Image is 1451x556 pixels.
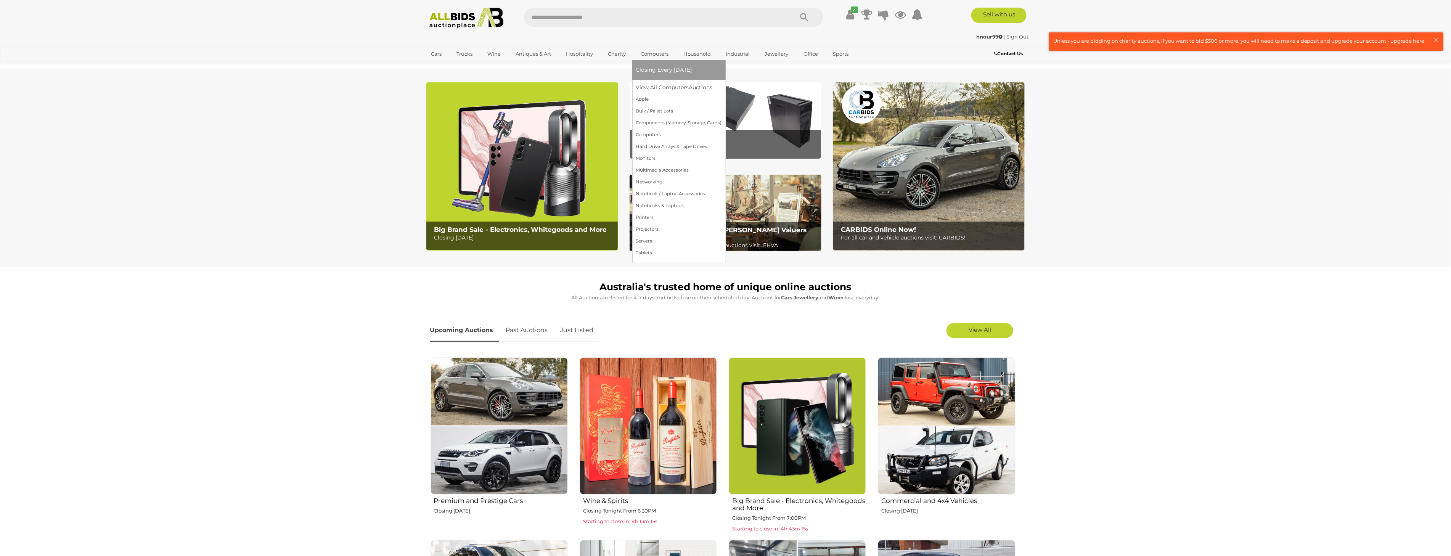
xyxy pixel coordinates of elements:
a: Hospitality [561,48,598,60]
p: All Auctions are listed for 4-7 days and bids close on their scheduled day. Auctions for , and cl... [430,293,1021,302]
a: Upcoming Auctions [430,319,499,342]
img: Big Brand Sale - Electronics, Whitegoods and More [426,82,618,251]
a: Sell with us [971,8,1027,23]
p: For all antiques and collectables auctions visit: EHVA [638,241,817,250]
p: Closing [DATE] [881,506,1015,515]
h2: Wine & Spirits [583,495,717,505]
strong: Wine [829,294,842,300]
a: Sports [828,48,853,60]
img: Allbids.com.au [425,8,508,29]
h2: Commercial and 4x4 Vehicles [881,495,1015,505]
img: EHVA | Evans Hastings Valuers and Auctioneers [630,175,821,252]
img: Computers & IT Auction [630,82,821,159]
img: Wine & Spirits [580,357,717,495]
a: Household [679,48,716,60]
strong: Jewellery [794,294,819,300]
b: Big Brand Sale - Electronics, Whitegoods and More [434,226,607,233]
a: Office [799,48,823,60]
strong: hnour99 [977,34,1003,40]
b: Contact Us [994,51,1023,56]
a: Big Brand Sale - Electronics, Whitegoods and More Closing Tonight From 7:00PM Starting to close i... [728,357,866,534]
a: Computers & IT Auction Computers & IT Auction Closing [DATE] [630,82,821,159]
h1: Australia's trusted home of unique online auctions [430,282,1021,292]
h2: Big Brand Sale - Electronics, Whitegoods and More [732,495,866,511]
a: Premium and Prestige Cars Closing [DATE] [430,357,568,534]
a: Jewellery [760,48,794,60]
img: Premium and Prestige Cars [431,357,568,495]
a: Just Listed [555,319,599,342]
a: EHVA | Evans Hastings Valuers and Auctioneers EHVA | [PERSON_NAME] [PERSON_NAME] Valuers and Auct... [630,175,821,252]
strong: Cars [781,294,793,300]
img: Big Brand Sale - Electronics, Whitegoods and More [729,357,866,495]
p: Closing Tonight From 6:30PM [583,506,717,515]
a: Sign Out [1007,34,1029,40]
h2: Premium and Prestige Cars [434,495,568,505]
a: View All [946,323,1013,338]
a: Computers [636,48,674,60]
a: Cars [426,48,447,60]
p: Closing [DATE] [434,506,568,515]
a: hnour99 [977,34,1004,40]
a: [GEOGRAPHIC_DATA] [426,60,490,73]
img: CARBIDS Online Now! [833,82,1025,251]
p: Closing Tonight From 7:00PM [732,514,866,522]
a: Commercial and 4x4 Vehicles Closing [DATE] [877,357,1015,534]
a: Antiques & Art [511,48,556,60]
p: For all car and vehicle auctions visit: CARBIDS! [841,233,1020,243]
b: CARBIDS Online Now! [841,226,916,233]
a: CARBIDS Online Now! CARBIDS Online Now! For all car and vehicle auctions visit: CARBIDS! [833,82,1025,251]
p: Closing [DATE] [638,142,817,151]
a: Past Auctions [500,319,554,342]
a: Big Brand Sale - Electronics, Whitegoods and More Big Brand Sale - Electronics, Whitegoods and Mo... [426,82,618,251]
span: Starting to close in: 4h 13m 15s [583,518,657,524]
span: View All [969,326,991,333]
i: ✔ [851,6,858,13]
a: Charity [603,48,631,60]
a: Wine [483,48,506,60]
a: Contact Us [994,50,1025,58]
span: Starting to close in: 4h 43m 15s [732,525,808,532]
a: Trucks [452,48,478,60]
a: ✔ [845,8,856,21]
a: Industrial [721,48,755,60]
span: × [1433,32,1440,47]
img: Commercial and 4x4 Vehicles [878,357,1015,495]
p: Closing [DATE] [434,233,614,243]
button: Search [785,8,823,27]
span: | [1004,34,1006,40]
a: Wine & Spirits Closing Tonight From 6:30PM Starting to close in: 4h 13m 15s [579,357,717,534]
